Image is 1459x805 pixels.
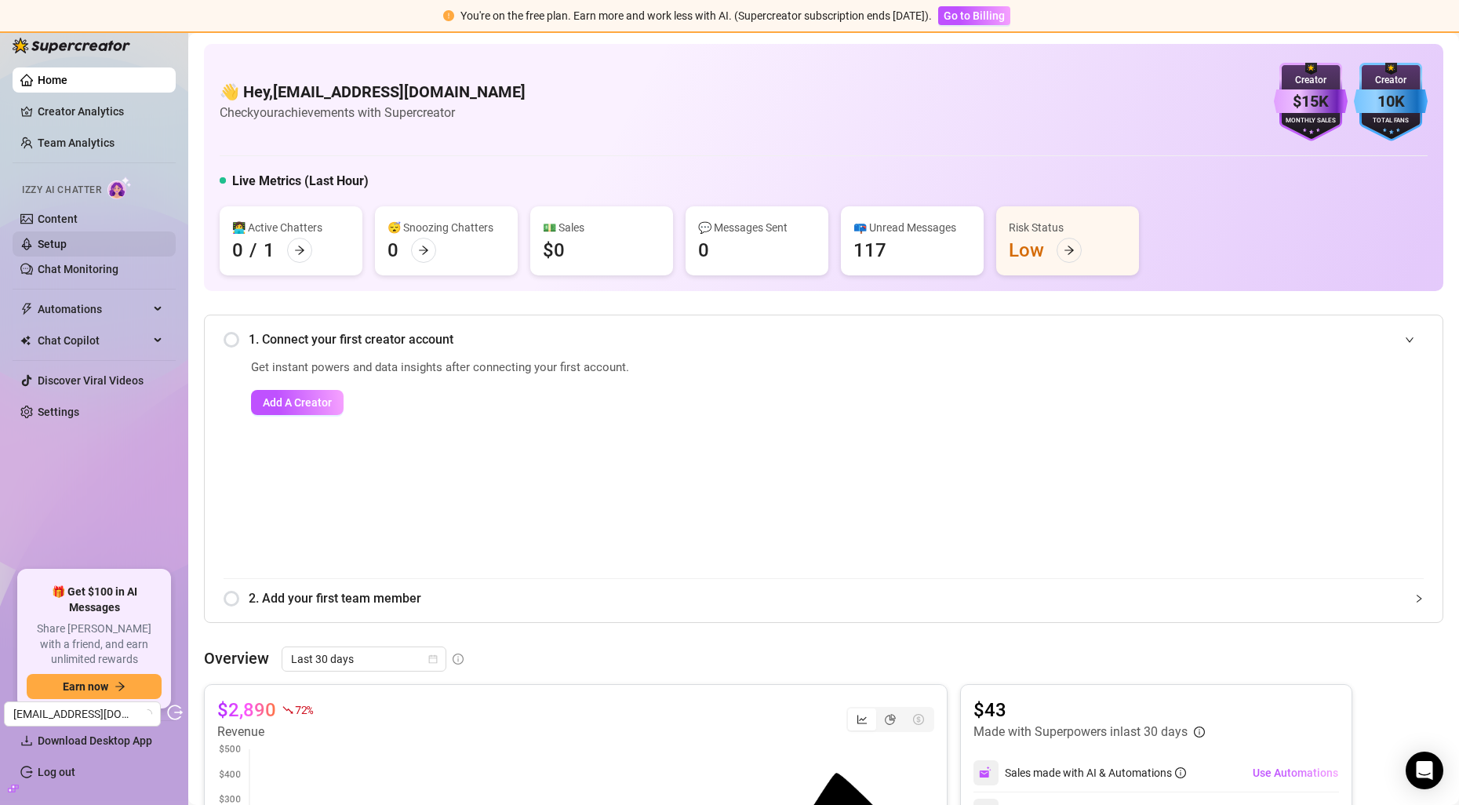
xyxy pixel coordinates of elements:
[249,330,1424,349] span: 1. Connect your first creator account
[938,6,1010,25] button: Go to Billing
[249,588,1424,608] span: 2. Add your first team member
[453,654,464,665] span: info-circle
[38,238,67,250] a: Setup
[38,137,115,149] a: Team Analytics
[232,219,350,236] div: 👩‍💻 Active Chatters
[38,74,67,86] a: Home
[857,714,868,725] span: line-chart
[1274,116,1348,126] div: Monthly Sales
[220,103,526,122] article: Check your achievements with Supercreator
[1406,752,1443,789] div: Open Intercom Messenger
[1354,89,1428,114] div: 10K
[1194,727,1205,738] span: info-circle
[263,396,332,409] span: Add A Creator
[1354,116,1428,126] div: Total Fans
[220,81,526,103] h4: 👋 Hey, [EMAIL_ADDRESS][DOMAIN_NAME]
[460,9,932,22] span: You're on the free plan. Earn more and work less with AI. (Supercreator subscription ends [DATE]).
[979,766,993,780] img: svg%3e
[38,263,118,275] a: Chat Monitoring
[853,238,886,263] div: 117
[38,297,149,322] span: Automations
[38,406,79,418] a: Settings
[1354,73,1428,88] div: Creator
[1405,335,1414,344] span: expanded
[217,698,276,723] article: $2,890
[443,10,454,21] span: exclamation-circle
[38,374,144,387] a: Discover Viral Videos
[698,219,816,236] div: 💬 Messages Sent
[543,238,565,263] div: $0
[913,714,924,725] span: dollar-circle
[251,390,1071,415] a: Add A Creator
[698,238,709,263] div: 0
[1252,760,1339,785] button: Use Automations
[217,723,313,741] article: Revenue
[143,709,152,719] span: loading
[387,238,398,263] div: 0
[38,213,78,225] a: Content
[294,245,305,256] span: arrow-right
[115,681,126,692] span: arrow-right
[63,680,108,693] span: Earn now
[1414,594,1424,603] span: collapsed
[251,359,1071,377] span: Get instant powers and data insights after connecting your first account.
[20,734,33,747] span: download
[27,585,162,615] span: 🎁 Get $100 in AI Messages
[232,238,243,263] div: 0
[1064,245,1075,256] span: arrow-right
[938,9,1010,22] a: Go to Billing
[418,245,429,256] span: arrow-right
[232,172,369,191] h5: Live Metrics (Last Hour)
[282,705,293,716] span: fall
[387,219,505,236] div: 😴 Snoozing Chatters
[1253,767,1338,779] span: Use Automations
[291,647,437,671] span: Last 30 days
[846,707,934,732] div: segmented control
[13,38,130,53] img: logo-BBDzfeDw.svg
[853,219,971,236] div: 📪 Unread Messages
[38,328,149,353] span: Chat Copilot
[38,99,163,124] a: Creator Analytics
[973,723,1188,741] article: Made with Superpowers in last 30 days
[22,183,101,198] span: Izzy AI Chatter
[1110,359,1424,559] iframe: Add Creators
[973,698,1205,723] article: $43
[428,654,438,664] span: calendar
[1274,89,1348,114] div: $15K
[204,647,269,670] article: Overview
[38,766,75,778] a: Log out
[27,674,162,699] button: Earn nowarrow-right
[167,705,183,720] span: logout
[1354,63,1428,141] img: blue-badge-DgoSNQY1.svg
[1005,764,1186,781] div: Sales made with AI & Automations
[1009,219,1126,236] div: Risk Status
[13,702,151,726] span: snoelle702@gmail.com
[1274,63,1348,141] img: purple-badge-B9DA21FR.svg
[264,238,275,263] div: 1
[885,714,896,725] span: pie-chart
[20,303,33,315] span: thunderbolt
[295,702,313,717] span: 72 %
[1175,767,1186,778] span: info-circle
[38,734,152,747] span: Download Desktop App
[224,320,1424,359] div: 1. Connect your first creator account
[251,390,344,415] button: Add A Creator
[27,621,162,668] span: Share [PERSON_NAME] with a friend, and earn unlimited rewards
[1274,73,1348,88] div: Creator
[107,177,132,199] img: AI Chatter
[543,219,660,236] div: 💵 Sales
[20,335,31,346] img: Chat Copilot
[944,9,1005,22] span: Go to Billing
[8,783,19,794] span: build
[224,579,1424,617] div: 2. Add your first team member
